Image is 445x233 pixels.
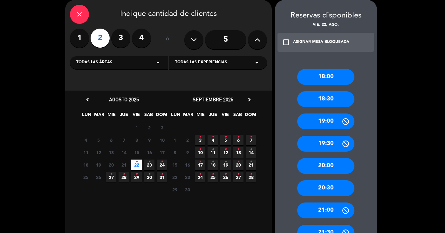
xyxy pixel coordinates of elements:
[183,111,193,121] span: MAR
[170,111,181,121] span: LUN
[106,172,116,182] span: 27
[208,135,218,145] span: 4
[111,29,130,48] label: 3
[93,172,104,182] span: 26
[245,111,255,121] span: DOM
[246,135,256,145] span: 7
[131,147,142,158] span: 15
[224,157,227,167] i: •
[195,135,205,145] span: 3
[132,29,151,48] label: 4
[237,157,239,167] i: •
[144,172,154,182] span: 30
[80,135,91,145] span: 4
[93,160,104,170] span: 19
[70,5,267,24] div: Indique cantidad de clientes
[182,184,193,195] span: 30
[157,147,167,158] span: 17
[297,158,354,174] div: 20:00
[161,169,163,179] i: •
[297,113,354,129] div: 19:00
[233,160,243,170] span: 20
[143,111,154,121] span: SAB
[70,29,89,48] label: 1
[293,39,349,45] div: ASIGNAR MESA BLOQUEADA
[93,135,104,145] span: 5
[131,172,142,182] span: 29
[208,172,218,182] span: 25
[156,111,166,121] span: DOM
[144,160,154,170] span: 23
[220,147,231,158] span: 12
[297,202,354,218] div: 21:00
[297,136,354,152] div: 19:30
[275,10,377,22] div: Reservas disponibles
[182,172,193,182] span: 23
[224,132,227,142] i: •
[175,59,227,66] span: Todas las experiencias
[106,160,116,170] span: 20
[224,144,227,154] i: •
[253,59,261,66] i: arrow_drop_down
[220,111,230,121] span: VIE
[76,59,112,66] span: Todas las áreas
[144,147,154,158] span: 16
[148,169,150,179] i: •
[157,122,167,133] span: 3
[135,157,138,167] i: •
[109,96,139,103] span: agosto 2025
[106,135,116,145] span: 6
[275,22,377,28] div: vie. 22, ago.
[233,172,243,182] span: 27
[193,96,233,103] span: septiembre 2025
[169,184,180,195] span: 29
[212,144,214,154] i: •
[233,135,243,145] span: 6
[182,135,193,145] span: 2
[220,160,231,170] span: 19
[93,147,104,158] span: 12
[119,160,129,170] span: 21
[84,96,91,103] i: chevron_left
[81,111,92,121] span: LUN
[199,169,201,179] i: •
[76,10,83,18] i: close
[199,132,201,142] i: •
[131,135,142,145] span: 8
[282,38,290,46] i: check_box_outline_blank
[154,59,162,66] i: arrow_drop_down
[195,111,206,121] span: MIE
[157,160,167,170] span: 24
[80,172,91,182] span: 25
[246,160,256,170] span: 21
[233,147,243,158] span: 13
[169,160,180,170] span: 15
[246,147,256,158] span: 14
[220,135,231,145] span: 5
[144,122,154,133] span: 2
[144,135,154,145] span: 9
[110,169,112,179] i: •
[131,122,142,133] span: 1
[212,169,214,179] i: •
[119,172,129,182] span: 28
[195,147,205,158] span: 10
[224,169,227,179] i: •
[182,160,193,170] span: 16
[157,29,178,51] div: ó
[208,111,218,121] span: JUE
[208,160,218,170] span: 18
[94,111,104,121] span: MAR
[169,172,180,182] span: 22
[80,147,91,158] span: 11
[246,172,256,182] span: 28
[195,172,205,182] span: 24
[91,29,110,48] label: 2
[250,157,252,167] i: •
[199,144,201,154] i: •
[220,172,231,182] span: 26
[106,111,117,121] span: MIE
[232,111,243,121] span: SAB
[119,111,129,121] span: JUE
[212,132,214,142] i: •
